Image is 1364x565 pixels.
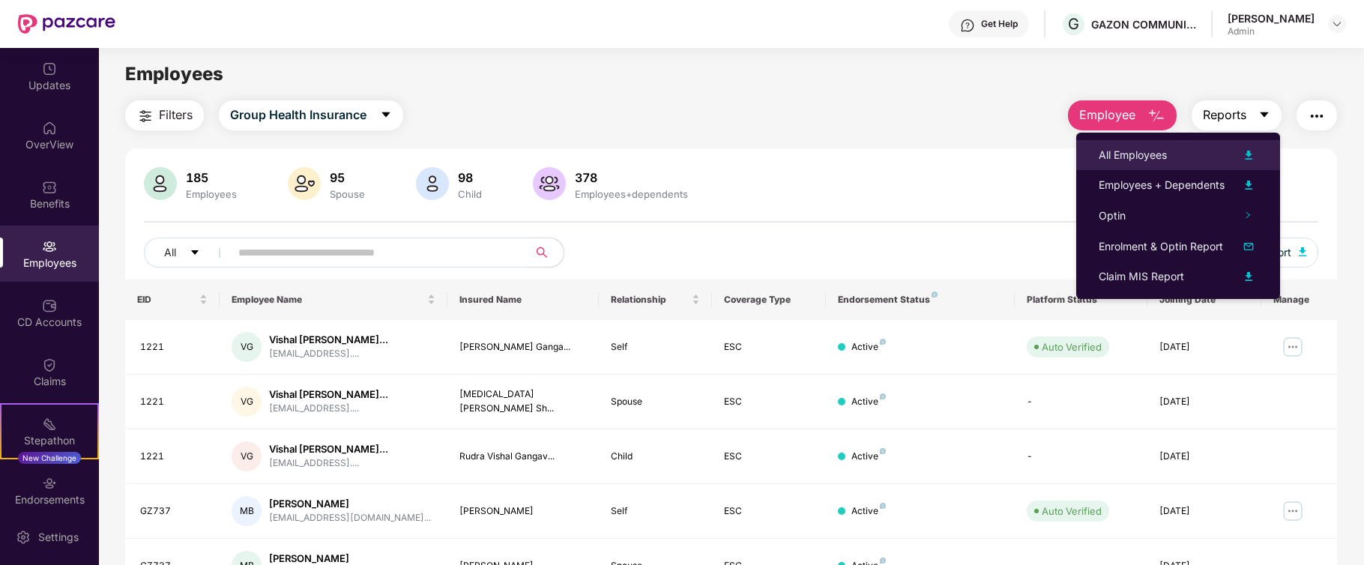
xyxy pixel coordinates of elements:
div: Rudra Vishal Gangav... [459,450,587,464]
div: Spouse [611,395,701,409]
img: svg+xml;base64,PHN2ZyBpZD0iRHJvcGRvd24tMzJ4MzIiIHhtbG5zPSJodHRwOi8vd3d3LnczLm9yZy8yMDAwL3N2ZyIgd2... [1331,18,1343,30]
div: Employees+dependents [572,188,691,200]
img: svg+xml;base64,PHN2ZyB4bWxucz0iaHR0cDovL3d3dy53My5vcmcvMjAwMC9zdmciIHhtbG5zOnhsaW5rPSJodHRwOi8vd3... [1147,107,1165,125]
div: Auto Verified [1042,339,1102,354]
span: Filters [159,106,193,124]
div: [PERSON_NAME] [1228,11,1315,25]
button: Filters [125,100,204,130]
img: manageButton [1281,499,1305,523]
div: 95 [327,170,368,185]
span: Reports [1203,106,1246,124]
button: search [527,238,564,268]
div: [EMAIL_ADDRESS].... [269,402,388,416]
td: - [1015,375,1147,429]
button: Reportscaret-down [1192,100,1282,130]
div: MB [232,496,262,526]
img: svg+xml;base64,PHN2ZyBpZD0iRW5kb3JzZW1lbnRzIiB4bWxucz0iaHR0cDovL3d3dy53My5vcmcvMjAwMC9zdmciIHdpZH... [42,476,57,491]
div: Active [851,450,886,464]
span: Group Health Insurance [230,106,366,124]
img: svg+xml;base64,PHN2ZyB4bWxucz0iaHR0cDovL3d3dy53My5vcmcvMjAwMC9zdmciIHdpZHRoPSIyNCIgaGVpZ2h0PSIyNC... [136,107,154,125]
img: svg+xml;base64,PHN2ZyBpZD0iQ0RfQWNjb3VudHMiIGRhdGEtbmFtZT0iQ0QgQWNjb3VudHMiIHhtbG5zPSJodHRwOi8vd3... [42,298,57,313]
img: manageButton [1281,335,1305,359]
div: Active [851,395,886,409]
div: Self [611,504,701,519]
div: Child [611,450,701,464]
div: ESC [724,340,814,354]
div: [EMAIL_ADDRESS].... [269,347,388,361]
div: Self [611,340,701,354]
span: Optin [1099,209,1126,222]
span: Employees [125,63,223,85]
button: Allcaret-down [144,238,235,268]
div: Settings [34,530,83,545]
span: Relationship [611,294,689,306]
img: svg+xml;base64,PHN2ZyBpZD0iSGVscC0zMngzMiIgeG1sbnM9Imh0dHA6Ly93d3cudzMub3JnLzIwMDAvc3ZnIiB3aWR0aD... [960,18,975,33]
div: Stepathon [1,433,97,448]
button: Group Health Insurancecaret-down [219,100,403,130]
img: svg+xml;base64,PHN2ZyB4bWxucz0iaHR0cDovL3d3dy53My5vcmcvMjAwMC9zdmciIHdpZHRoPSI4IiBoZWlnaHQ9IjgiIH... [932,291,938,297]
div: Get Help [981,18,1018,30]
img: svg+xml;base64,PHN2ZyBpZD0iVXBkYXRlZCIgeG1sbnM9Imh0dHA6Ly93d3cudzMub3JnLzIwMDAvc3ZnIiB3aWR0aD0iMj... [42,61,57,76]
th: Employee Name [220,280,447,320]
div: [EMAIL_ADDRESS].... [269,456,388,471]
img: svg+xml;base64,PHN2ZyBpZD0iQ2xhaW0iIHhtbG5zPSJodHRwOi8vd3d3LnczLm9yZy8yMDAwL3N2ZyIgd2lkdGg9IjIwIi... [42,357,57,372]
div: 185 [183,170,240,185]
img: svg+xml;base64,PHN2ZyB4bWxucz0iaHR0cDovL3d3dy53My5vcmcvMjAwMC9zdmciIHhtbG5zOnhsaW5rPSJodHRwOi8vd3... [533,167,566,200]
span: search [527,247,556,259]
div: 1221 [140,395,208,409]
div: [EMAIL_ADDRESS][DOMAIN_NAME]... [269,511,431,525]
span: caret-down [380,109,392,122]
div: Vishal [PERSON_NAME]... [269,387,388,402]
span: EID [137,294,196,306]
img: svg+xml;base64,PHN2ZyB4bWxucz0iaHR0cDovL3d3dy53My5vcmcvMjAwMC9zdmciIHhtbG5zOnhsaW5rPSJodHRwOi8vd3... [1240,176,1258,194]
div: 1221 [140,450,208,464]
img: svg+xml;base64,PHN2ZyB4bWxucz0iaHR0cDovL3d3dy53My5vcmcvMjAwMC9zdmciIHdpZHRoPSIyNCIgaGVpZ2h0PSIyNC... [1308,107,1326,125]
button: Employee [1068,100,1177,130]
div: GAZON COMMUNICATIONS INDIA LIMITED [1091,17,1196,31]
span: G [1068,15,1079,33]
div: [PERSON_NAME] Ganga... [459,340,587,354]
div: VG [232,387,262,417]
th: Relationship [599,280,713,320]
img: svg+xml;base64,PHN2ZyB4bWxucz0iaHR0cDovL3d3dy53My5vcmcvMjAwMC9zdmciIHdpZHRoPSI4IiBoZWlnaHQ9IjgiIH... [880,558,886,564]
img: svg+xml;base64,PHN2ZyB4bWxucz0iaHR0cDovL3d3dy53My5vcmcvMjAwMC9zdmciIHhtbG5zOnhsaW5rPSJodHRwOi8vd3... [288,167,321,200]
div: Admin [1228,25,1315,37]
div: New Challenge [18,452,81,464]
div: Claim MIS Report [1099,268,1184,285]
img: svg+xml;base64,PHN2ZyB4bWxucz0iaHR0cDovL3d3dy53My5vcmcvMjAwMC9zdmciIHhtbG5zOnhsaW5rPSJodHRwOi8vd3... [1299,247,1306,256]
div: Spouse [327,188,368,200]
span: Employee [1079,106,1135,124]
div: Endorsement Status [838,294,1004,306]
div: ESC [724,504,814,519]
span: right [1244,211,1252,219]
div: 378 [572,170,691,185]
div: ESC [724,450,814,464]
div: Platform Status [1027,294,1135,306]
div: Enrolment & Optin Report [1099,238,1223,255]
img: svg+xml;base64,PHN2ZyB4bWxucz0iaHR0cDovL3d3dy53My5vcmcvMjAwMC9zdmciIHdpZHRoPSIyMSIgaGVpZ2h0PSIyMC... [42,417,57,432]
img: svg+xml;base64,PHN2ZyBpZD0iQmVuZWZpdHMiIHhtbG5zPSJodHRwOi8vd3d3LnczLm9yZy8yMDAwL3N2ZyIgd2lkdGg9Ij... [42,180,57,195]
img: svg+xml;base64,PHN2ZyB4bWxucz0iaHR0cDovL3d3dy53My5vcmcvMjAwMC9zdmciIHdpZHRoPSI4IiBoZWlnaHQ9IjgiIH... [880,393,886,399]
div: Vishal [PERSON_NAME]... [269,333,388,347]
div: [PERSON_NAME] [269,497,431,511]
div: Employees + Dependents [1099,177,1225,193]
div: Auto Verified [1042,504,1102,519]
div: Active [851,340,886,354]
img: svg+xml;base64,PHN2ZyBpZD0iRW1wbG95ZWVzIiB4bWxucz0iaHR0cDovL3d3dy53My5vcmcvMjAwMC9zdmciIHdpZHRoPS... [42,239,57,254]
div: [DATE] [1159,504,1249,519]
th: EID [125,280,220,320]
img: svg+xml;base64,PHN2ZyB4bWxucz0iaHR0cDovL3d3dy53My5vcmcvMjAwMC9zdmciIHdpZHRoPSI4IiBoZWlnaHQ9IjgiIH... [880,448,886,454]
span: All [164,244,176,261]
img: New Pazcare Logo [18,14,115,34]
div: [DATE] [1159,340,1249,354]
div: 1221 [140,340,208,354]
div: [DATE] [1159,450,1249,464]
div: Employees [183,188,240,200]
img: svg+xml;base64,PHN2ZyB4bWxucz0iaHR0cDovL3d3dy53My5vcmcvMjAwMC9zdmciIHhtbG5zOnhsaW5rPSJodHRwOi8vd3... [1240,146,1258,164]
span: caret-down [190,247,200,259]
td: - [1015,429,1147,484]
div: [DATE] [1159,395,1249,409]
div: GZ737 [140,504,208,519]
div: [MEDICAL_DATA][PERSON_NAME] Sh... [459,387,587,416]
img: svg+xml;base64,PHN2ZyB4bWxucz0iaHR0cDovL3d3dy53My5vcmcvMjAwMC9zdmciIHhtbG5zOnhsaW5rPSJodHRwOi8vd3... [1240,268,1258,285]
